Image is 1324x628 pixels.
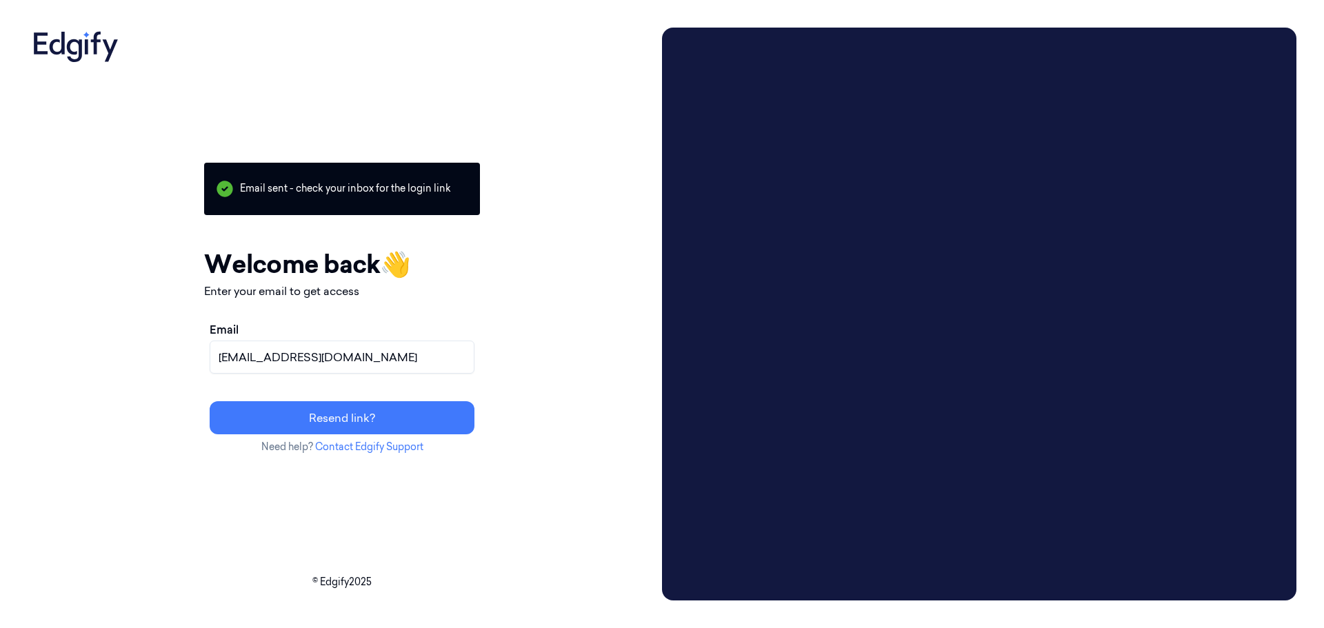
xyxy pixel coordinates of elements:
p: Enter your email to get access [204,283,480,299]
button: Resend link? [210,401,474,434]
p: Email sent - check your inbox for the login link [204,163,480,215]
label: Email [210,321,239,338]
h1: Welcome back 👋 [204,245,480,283]
p: © Edgify 2025 [28,575,656,589]
input: name@example.com [210,341,474,374]
a: Contact Edgify Support [315,440,423,453]
p: Need help? [204,440,480,454]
